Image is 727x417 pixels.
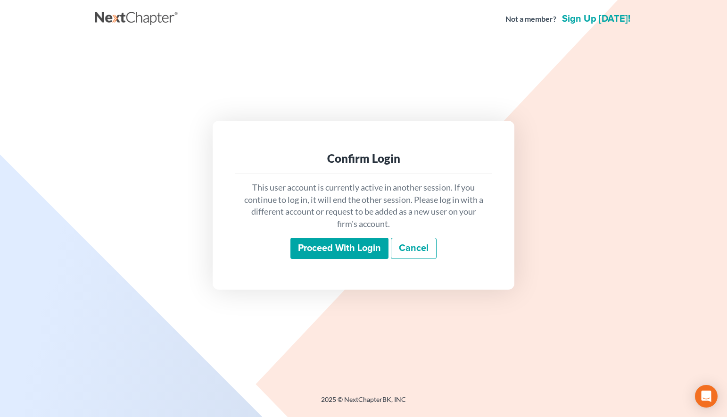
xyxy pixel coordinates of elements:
[243,151,484,166] div: Confirm Login
[95,395,632,412] div: 2025 © NextChapterBK, INC
[391,238,437,259] a: Cancel
[290,238,388,259] input: Proceed with login
[695,385,718,408] div: Open Intercom Messenger
[505,14,556,25] strong: Not a member?
[560,14,632,24] a: Sign up [DATE]!
[243,182,484,230] p: This user account is currently active in another session. If you continue to log in, it will end ...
